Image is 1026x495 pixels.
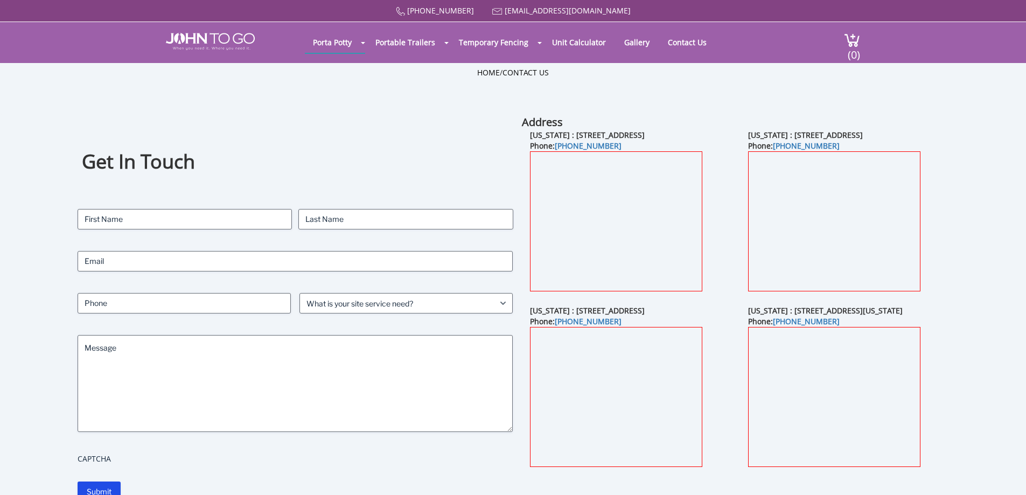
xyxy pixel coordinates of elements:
[78,251,513,271] input: Email
[847,39,860,62] span: (0)
[555,141,622,151] a: [PHONE_NUMBER]
[748,141,840,151] b: Phone:
[530,305,645,316] b: [US_STATE] : [STREET_ADDRESS]
[773,316,840,326] a: [PHONE_NUMBER]
[555,316,622,326] a: [PHONE_NUMBER]
[502,67,549,78] a: Contact Us
[748,130,863,140] b: [US_STATE] : [STREET_ADDRESS]
[748,316,840,326] b: Phone:
[773,141,840,151] a: [PHONE_NUMBER]
[544,32,614,53] a: Unit Calculator
[522,115,563,129] b: Address
[477,67,500,78] a: Home
[660,32,715,53] a: Contact Us
[844,33,860,47] img: cart a
[530,130,645,140] b: [US_STATE] : [STREET_ADDRESS]
[451,32,536,53] a: Temporary Fencing
[407,5,474,16] a: [PHONE_NUMBER]
[530,316,622,326] b: Phone:
[748,305,903,316] b: [US_STATE] : [STREET_ADDRESS][US_STATE]
[298,209,513,229] input: Last Name
[305,32,360,53] a: Porta Potty
[78,293,291,313] input: Phone
[505,5,631,16] a: [EMAIL_ADDRESS][DOMAIN_NAME]
[477,67,549,78] ul: /
[530,141,622,151] b: Phone:
[78,454,513,464] label: CAPTCHA
[396,7,405,16] img: Call
[367,32,443,53] a: Portable Trailers
[82,149,508,175] h1: Get In Touch
[78,209,292,229] input: First Name
[616,32,658,53] a: Gallery
[166,33,255,50] img: JOHN to go
[492,8,502,15] img: Mail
